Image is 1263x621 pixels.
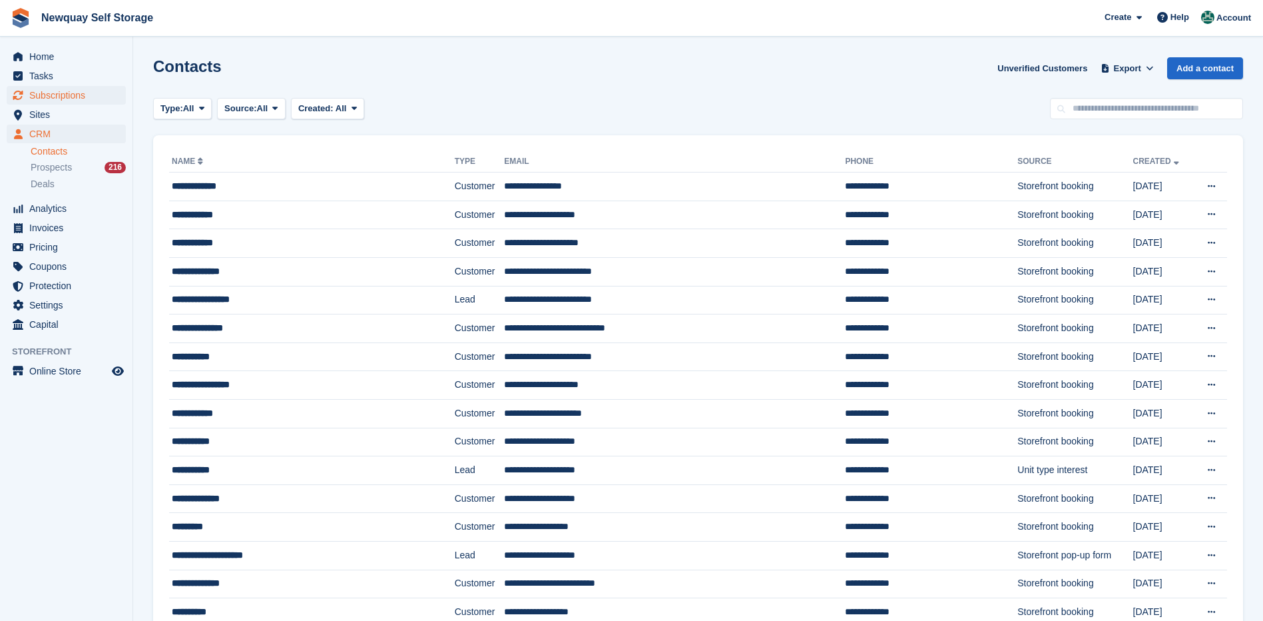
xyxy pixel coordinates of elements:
[29,277,109,295] span: Protection
[1170,11,1189,24] span: Help
[1133,157,1182,166] a: Created
[455,456,505,485] td: Lead
[36,7,158,29] a: Newquay Self Storage
[1017,570,1133,598] td: Storefront booking
[1133,541,1193,570] td: [DATE]
[1017,371,1133,400] td: Storefront booking
[183,102,194,115] span: All
[31,178,55,191] span: Deals
[7,362,126,380] a: menu
[455,257,505,286] td: Customer
[1133,570,1193,598] td: [DATE]
[1133,314,1193,343] td: [DATE]
[7,277,126,295] a: menu
[153,57,222,75] h1: Contacts
[1114,62,1141,75] span: Export
[1133,428,1193,456] td: [DATE]
[29,296,109,314] span: Settings
[31,145,126,158] a: Contacts
[1133,456,1193,485] td: [DATE]
[29,257,109,276] span: Coupons
[1017,456,1133,485] td: Unit type interest
[257,102,268,115] span: All
[29,125,109,143] span: CRM
[455,286,505,314] td: Lead
[1133,257,1193,286] td: [DATE]
[1017,314,1133,343] td: Storefront booking
[1133,286,1193,314] td: [DATE]
[1017,428,1133,456] td: Storefront booking
[1098,57,1156,79] button: Export
[455,541,505,570] td: Lead
[11,8,31,28] img: stora-icon-8386f47178a22dfd0bd8f6a31ec36ba5ce8667c1dd55bd0f319d3a0aa187defe.svg
[455,314,505,343] td: Customer
[1105,11,1131,24] span: Create
[1133,484,1193,513] td: [DATE]
[1201,11,1214,24] img: JON
[1017,201,1133,229] td: Storefront booking
[105,162,126,173] div: 216
[1133,342,1193,371] td: [DATE]
[992,57,1093,79] a: Unverified Customers
[1216,11,1251,25] span: Account
[1133,229,1193,258] td: [DATE]
[224,102,256,115] span: Source:
[7,125,126,143] a: menu
[1017,286,1133,314] td: Storefront booking
[31,161,72,174] span: Prospects
[455,201,505,229] td: Customer
[1167,57,1243,79] a: Add a contact
[504,151,845,173] th: Email
[1017,484,1133,513] td: Storefront booking
[455,484,505,513] td: Customer
[1017,513,1133,542] td: Storefront booking
[12,345,132,358] span: Storefront
[7,67,126,85] a: menu
[1133,513,1193,542] td: [DATE]
[336,103,347,113] span: All
[455,342,505,371] td: Customer
[29,238,109,257] span: Pricing
[110,363,126,379] a: Preview store
[29,315,109,334] span: Capital
[455,428,505,456] td: Customer
[29,67,109,85] span: Tasks
[29,219,109,237] span: Invoices
[7,47,126,66] a: menu
[29,362,109,380] span: Online Store
[1133,201,1193,229] td: [DATE]
[291,98,364,120] button: Created: All
[1133,399,1193,428] td: [DATE]
[455,399,505,428] td: Customer
[455,229,505,258] td: Customer
[7,219,126,237] a: menu
[29,199,109,218] span: Analytics
[1017,173,1133,201] td: Storefront booking
[31,161,126,175] a: Prospects 216
[1133,173,1193,201] td: [DATE]
[455,371,505,400] td: Customer
[1017,151,1133,173] th: Source
[7,199,126,218] a: menu
[172,157,206,166] a: Name
[7,105,126,124] a: menu
[7,238,126,257] a: menu
[7,296,126,314] a: menu
[1133,371,1193,400] td: [DATE]
[455,173,505,201] td: Customer
[160,102,183,115] span: Type:
[845,151,1017,173] th: Phone
[1017,257,1133,286] td: Storefront booking
[455,570,505,598] td: Customer
[1017,229,1133,258] td: Storefront booking
[1017,541,1133,570] td: Storefront pop-up form
[29,47,109,66] span: Home
[455,513,505,542] td: Customer
[7,257,126,276] a: menu
[31,177,126,191] a: Deals
[153,98,212,120] button: Type: All
[298,103,334,113] span: Created:
[455,151,505,173] th: Type
[1017,342,1133,371] td: Storefront booking
[7,86,126,105] a: menu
